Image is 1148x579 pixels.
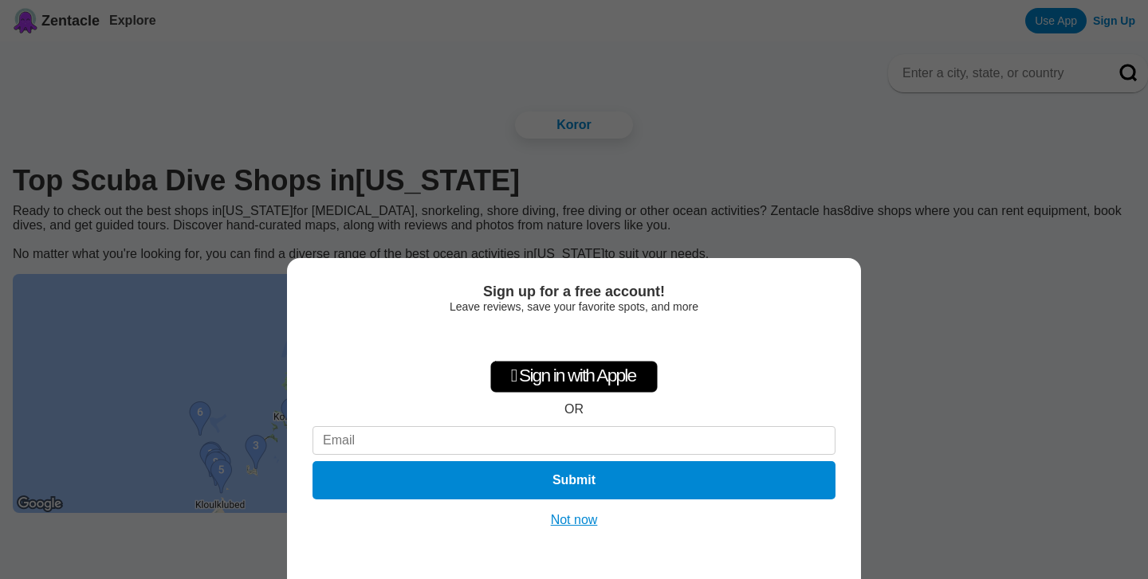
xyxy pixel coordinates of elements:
button: Not now [546,512,603,528]
div: Sign in with Apple [490,361,658,393]
div: OR [564,402,584,417]
input: Email [313,426,835,455]
button: Submit [313,461,835,499]
div: Leave reviews, save your favorite spots, and more [313,300,835,313]
iframe: 「使用 Google 帳戶登入」按鈕 [489,321,659,356]
div: Sign up for a free account! [313,284,835,300]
